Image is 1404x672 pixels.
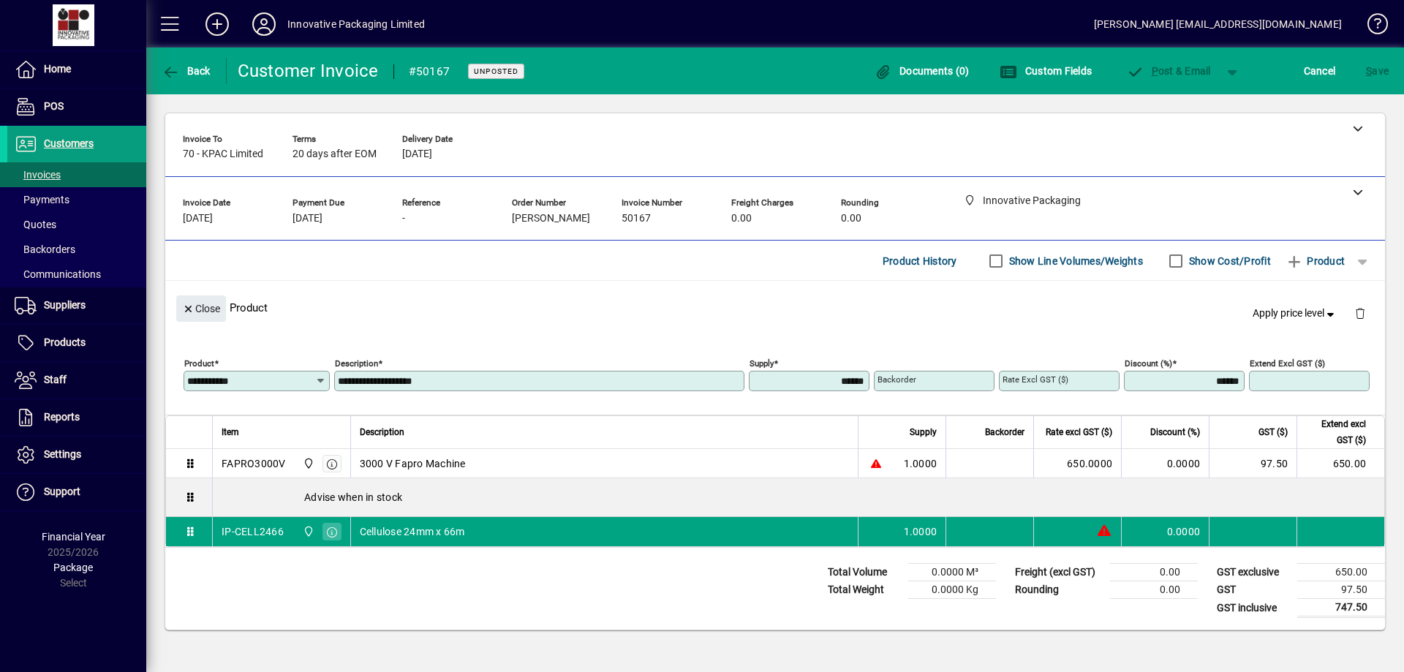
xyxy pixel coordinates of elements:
[1209,564,1297,581] td: GST exclusive
[1297,581,1385,599] td: 97.50
[184,358,214,369] mat-label: Product
[1126,65,1211,77] span: ost & Email
[158,58,214,84] button: Back
[238,59,379,83] div: Customer Invoice
[7,262,146,287] a: Communications
[904,524,937,539] span: 1.0000
[877,248,963,274] button: Product History
[1366,59,1389,83] span: ave
[44,448,81,460] span: Settings
[750,358,774,369] mat-label: Supply
[1150,424,1200,440] span: Discount (%)
[1366,65,1372,77] span: S
[194,11,241,37] button: Add
[42,531,105,543] span: Financial Year
[7,399,146,436] a: Reports
[820,564,908,581] td: Total Volume
[335,358,378,369] mat-label: Description
[1000,65,1092,77] span: Custom Fields
[1297,599,1385,617] td: 747.50
[1006,254,1143,268] label: Show Line Volumes/Weights
[292,213,322,224] span: [DATE]
[15,194,69,205] span: Payments
[44,486,80,497] span: Support
[44,411,80,423] span: Reports
[241,11,287,37] button: Profile
[173,301,230,314] app-page-header-button: Close
[15,243,75,255] span: Backorders
[1008,564,1110,581] td: Freight (excl GST)
[176,295,226,322] button: Close
[1356,3,1386,50] a: Knowledge Base
[1297,449,1384,478] td: 650.00
[820,581,908,599] td: Total Weight
[44,137,94,149] span: Customers
[222,424,239,440] span: Item
[474,67,518,76] span: Unposted
[7,187,146,212] a: Payments
[1186,254,1271,268] label: Show Cost/Profit
[1253,306,1337,321] span: Apply price level
[7,474,146,510] a: Support
[292,148,377,160] span: 20 days after EOM
[1046,424,1112,440] span: Rate excl GST ($)
[299,524,316,540] span: Innovative Packaging
[1343,295,1378,331] button: Delete
[1209,581,1297,599] td: GST
[7,437,146,473] a: Settings
[1209,599,1297,617] td: GST inclusive
[7,212,146,237] a: Quotes
[7,325,146,361] a: Products
[162,65,211,77] span: Back
[222,524,284,539] div: IP-CELL2466
[44,63,71,75] span: Home
[871,58,973,84] button: Documents (0)
[44,100,64,112] span: POS
[1043,456,1112,471] div: 650.0000
[1250,358,1325,369] mat-label: Extend excl GST ($)
[512,213,590,224] span: [PERSON_NAME]
[996,58,1095,84] button: Custom Fields
[910,424,937,440] span: Supply
[299,456,316,472] span: Innovative Packaging
[7,88,146,125] a: POS
[1110,581,1198,599] td: 0.00
[1125,358,1172,369] mat-label: Discount (%)
[904,456,937,471] span: 1.0000
[409,60,450,83] div: #50167
[1362,58,1392,84] button: Save
[183,148,263,160] span: 70 - KPAC Limited
[44,336,86,348] span: Products
[222,456,286,471] div: FAPRO3000V
[1209,449,1297,478] td: 97.50
[908,564,996,581] td: 0.0000 M³
[287,12,425,36] div: Innovative Packaging Limited
[15,268,101,280] span: Communications
[44,299,86,311] span: Suppliers
[731,213,752,224] span: 0.00
[402,148,432,160] span: [DATE]
[213,478,1384,516] div: Advise when in stock
[7,162,146,187] a: Invoices
[1008,581,1110,599] td: Rounding
[44,374,67,385] span: Staff
[1094,12,1342,36] div: [PERSON_NAME] [EMAIL_ADDRESS][DOMAIN_NAME]
[1286,249,1345,273] span: Product
[402,213,405,224] span: -
[1121,449,1209,478] td: 0.0000
[622,213,651,224] span: 50167
[875,65,970,77] span: Documents (0)
[841,213,861,224] span: 0.00
[1343,306,1378,320] app-page-header-button: Delete
[1247,301,1343,327] button: Apply price level
[877,374,916,385] mat-label: Backorder
[1152,65,1158,77] span: P
[146,58,227,84] app-page-header-button: Back
[360,424,404,440] span: Description
[1297,564,1385,581] td: 650.00
[7,237,146,262] a: Backorders
[165,281,1385,334] div: Product
[985,424,1024,440] span: Backorder
[1119,58,1218,84] button: Post & Email
[908,581,996,599] td: 0.0000 Kg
